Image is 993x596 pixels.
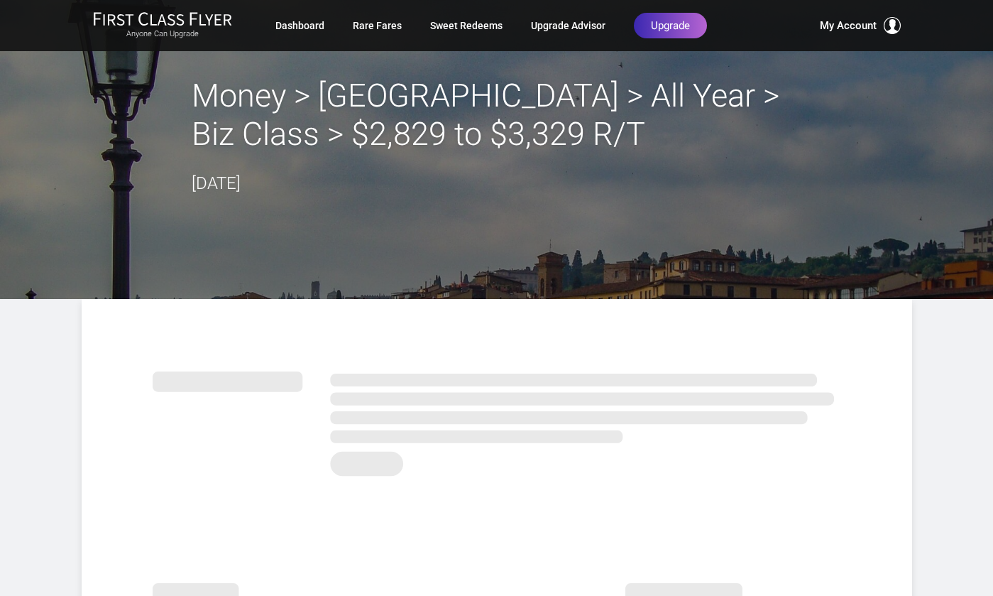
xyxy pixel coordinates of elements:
span: My Account [820,17,877,34]
a: Upgrade [634,13,707,38]
a: Rare Fares [353,13,402,38]
h2: Money > [GEOGRAPHIC_DATA] > All Year > Biz Class > $2,829 to $3,329 R/T [192,77,802,153]
a: Dashboard [275,13,324,38]
a: Sweet Redeems [430,13,503,38]
a: Upgrade Advisor [531,13,605,38]
img: summary.svg [153,356,841,484]
button: My Account [820,17,901,34]
small: Anyone Can Upgrade [93,29,232,39]
time: [DATE] [192,173,241,193]
a: First Class FlyerAnyone Can Upgrade [93,11,232,40]
img: First Class Flyer [93,11,232,26]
